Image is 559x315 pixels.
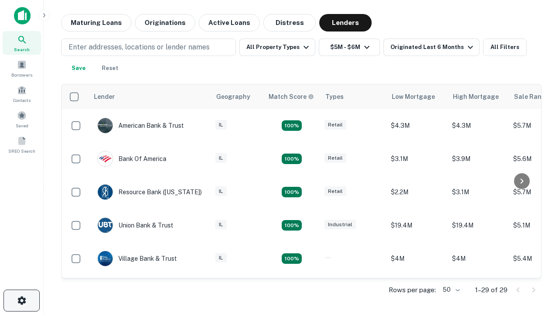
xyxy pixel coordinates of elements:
[448,209,509,242] td: $19.4M
[98,218,113,233] img: picture
[14,7,31,24] img: capitalize-icon.png
[98,151,113,166] img: picture
[89,84,211,109] th: Lender
[11,71,32,78] span: Borrowers
[97,184,202,200] div: Resource Bank ([US_STATE])
[97,251,177,266] div: Village Bank & Trust
[389,285,436,295] p: Rows per page:
[448,84,509,109] th: High Mortgage
[453,91,499,102] div: High Mortgage
[324,120,346,130] div: Retail
[98,118,113,133] img: picture
[215,253,227,263] div: IL
[97,217,173,233] div: Union Bank & Trust
[324,153,346,163] div: Retail
[386,142,448,175] td: $3.1M
[199,14,260,31] button: Active Loans
[16,122,28,129] span: Saved
[3,133,41,156] a: SREO Search
[515,245,559,287] iframe: Chat Widget
[282,220,302,231] div: Matching Properties: 4, hasApolloMatch: undefined
[448,175,509,209] td: $3.1M
[483,38,527,56] button: All Filters
[97,118,184,133] div: American Bank & Trust
[8,147,35,154] span: SREO Search
[448,109,509,142] td: $4.3M
[216,91,250,102] div: Geography
[282,120,302,131] div: Matching Properties: 7, hasApolloMatch: undefined
[390,42,476,52] div: Originated Last 6 Months
[98,185,113,199] img: picture
[14,46,30,53] span: Search
[13,97,31,104] span: Contacts
[319,38,380,56] button: $5M - $6M
[215,186,227,196] div: IL
[215,220,227,230] div: IL
[320,84,386,109] th: Types
[135,14,195,31] button: Originations
[439,283,461,296] div: 50
[282,187,302,197] div: Matching Properties: 4, hasApolloMatch: undefined
[211,84,263,109] th: Geography
[386,84,448,109] th: Low Mortgage
[239,38,315,56] button: All Property Types
[282,154,302,164] div: Matching Properties: 4, hasApolloMatch: undefined
[386,109,448,142] td: $4.3M
[386,275,448,308] td: $4M
[263,14,316,31] button: Distress
[3,107,41,131] a: Saved
[65,59,93,77] button: Save your search to get updates of matches that match your search criteria.
[98,251,113,266] img: picture
[448,242,509,275] td: $4M
[3,82,41,105] a: Contacts
[269,92,312,101] h6: Match Score
[282,253,302,264] div: Matching Properties: 6, hasApolloMatch: undefined
[386,242,448,275] td: $4M
[69,42,210,52] p: Enter addresses, locations or lender names
[325,91,344,102] div: Types
[96,59,124,77] button: Reset
[215,120,227,130] div: IL
[383,38,480,56] button: Originated Last 6 Months
[94,91,115,102] div: Lender
[319,14,372,31] button: Lenders
[324,220,356,230] div: Industrial
[324,186,346,196] div: Retail
[448,142,509,175] td: $3.9M
[215,153,227,163] div: IL
[61,14,131,31] button: Maturing Loans
[386,175,448,209] td: $2.2M
[269,92,314,101] div: Capitalize uses an advanced AI algorithm to match your search with the best lender. The match sco...
[263,84,320,109] th: Capitalize uses an advanced AI algorithm to match your search with the best lender. The match sco...
[475,285,507,295] p: 1–29 of 29
[61,38,236,56] button: Enter addresses, locations or lender names
[386,209,448,242] td: $19.4M
[3,56,41,80] a: Borrowers
[392,91,435,102] div: Low Mortgage
[448,275,509,308] td: $4M
[97,151,166,167] div: Bank Of America
[3,31,41,55] a: Search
